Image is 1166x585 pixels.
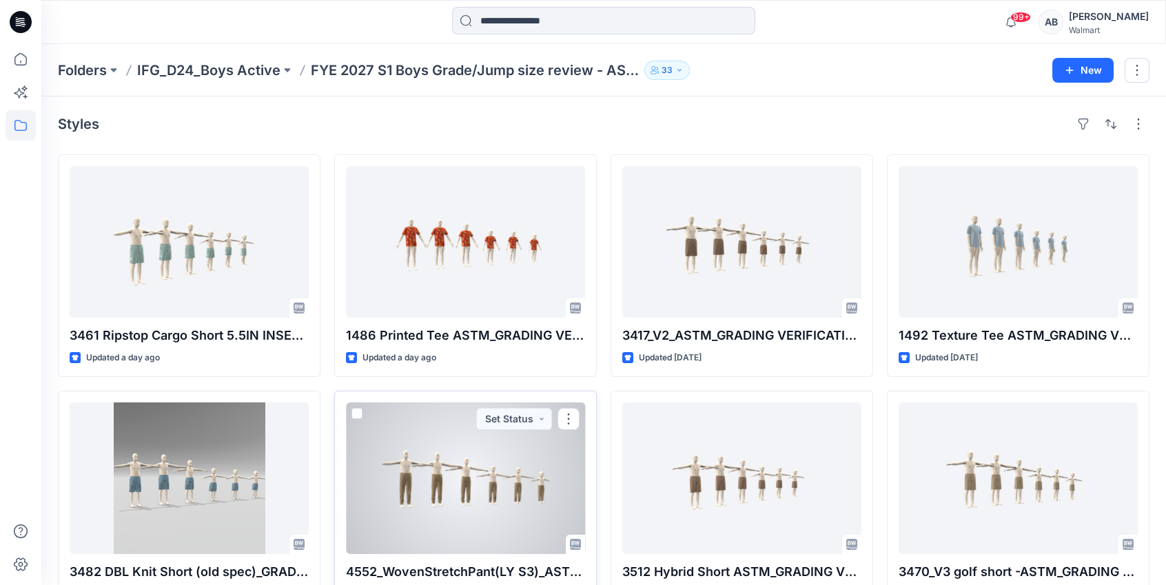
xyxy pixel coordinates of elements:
p: 4552_WovenStretchPant(LY S3)_ASTM_GRADING VERIFICATION [346,562,585,582]
p: 3417_V2_ASTM_GRADING VERIFICATION [622,326,861,345]
p: 33 [662,63,673,78]
p: 3470_V3 golf short -ASTM_GRADING VERIFICATION1 [899,562,1138,582]
h4: Styles [58,116,99,132]
p: 3512 Hybrid Short ASTM_GRADING VERIFICATION [622,562,861,582]
p: 3482 DBL Knit Short (old spec)_GRADING VERIFICATION2 [70,562,309,582]
a: 3470_V3 golf short -ASTM_GRADING VERIFICATION1 [899,402,1138,554]
a: 3512 Hybrid Short ASTM_GRADING VERIFICATION [622,402,861,554]
a: 3482 DBL Knit Short (old spec)_GRADING VERIFICATION2 [70,402,309,554]
p: Updated a day ago [362,351,436,365]
p: Updated [DATE] [915,351,978,365]
div: [PERSON_NAME] [1069,8,1149,25]
a: Folders [58,61,107,80]
a: 4552_WovenStretchPant(LY S3)_ASTM_GRADING VERIFICATION [346,402,585,554]
a: 1492 Texture Tee ASTM_GRADING VERIFICATION [899,166,1138,318]
a: 3417_V2_ASTM_GRADING VERIFICATION [622,166,861,318]
a: IFG_D24_Boys Active [137,61,280,80]
button: 33 [644,61,690,80]
p: Updated a day ago [86,351,160,365]
p: 1486 Printed Tee ASTM_GRADING VERIFICATION [346,326,585,345]
div: AB [1039,10,1063,34]
span: 99+ [1010,12,1031,23]
p: 1492 Texture Tee ASTM_GRADING VERIFICATION [899,326,1138,345]
a: 1486 Printed Tee ASTM_GRADING VERIFICATION [346,166,585,318]
a: 3461 Ripstop Cargo Short 5.5IN INSEAM_(LY) ASTM_GRADING VERIFICATION [70,166,309,318]
p: 3461 Ripstop Cargo Short 5.5IN INSEAM_(LY) ASTM_GRADING VERIFICATION [70,326,309,345]
p: FYE 2027 S1 Boys Grade/Jump size review - ASTM grades [311,61,639,80]
button: New [1052,58,1114,83]
p: Updated [DATE] [639,351,702,365]
div: Walmart [1069,25,1149,35]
